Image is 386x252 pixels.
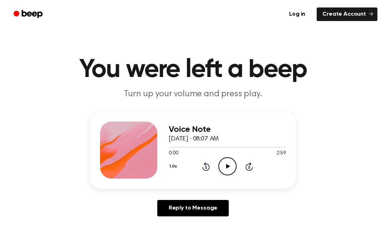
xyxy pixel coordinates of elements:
span: 0:00 [169,150,178,157]
span: [DATE] · 08:07 AM [169,136,219,142]
a: Reply to Message [157,200,229,216]
button: 1.0x [169,160,179,173]
a: Beep [9,7,49,21]
p: Turn up your volume and press play. [56,88,330,100]
a: Log in [282,6,312,22]
h1: You were left a beep [10,57,376,83]
span: 2:59 [277,150,286,157]
a: Create Account [317,7,377,21]
h3: Voice Note [169,125,286,134]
